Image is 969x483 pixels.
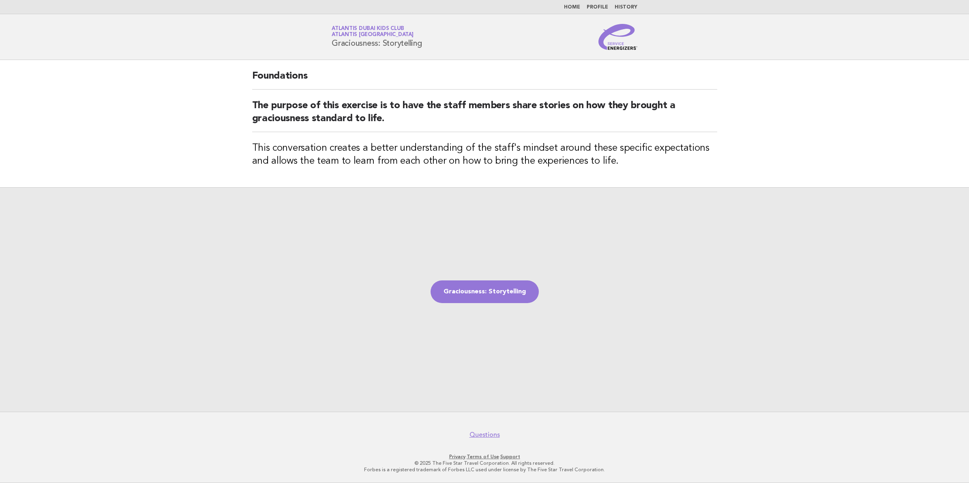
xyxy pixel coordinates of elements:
h3: This conversation creates a better understanding of the staff's mindset around these specific exp... [252,142,717,168]
a: Questions [469,431,500,439]
p: · · [236,453,733,460]
h1: Graciousness: Storytelling [332,26,422,47]
a: Home [564,5,580,10]
span: Atlantis [GEOGRAPHIC_DATA] [332,32,414,38]
a: Privacy [449,454,465,459]
a: History [615,5,637,10]
h2: Foundations [252,70,717,90]
h2: The purpose of this exercise is to have the staff members share stories on how they brought a gra... [252,99,717,132]
a: Graciousness: Storytelling [431,280,539,303]
a: Support [500,454,520,459]
p: © 2025 The Five Star Travel Corporation. All rights reserved. [236,460,733,466]
img: Service Energizers [598,24,637,50]
p: Forbes is a registered trademark of Forbes LLC used under license by The Five Star Travel Corpora... [236,466,733,473]
a: Profile [587,5,608,10]
a: Atlantis Dubai Kids ClubAtlantis [GEOGRAPHIC_DATA] [332,26,414,37]
a: Terms of Use [467,454,499,459]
